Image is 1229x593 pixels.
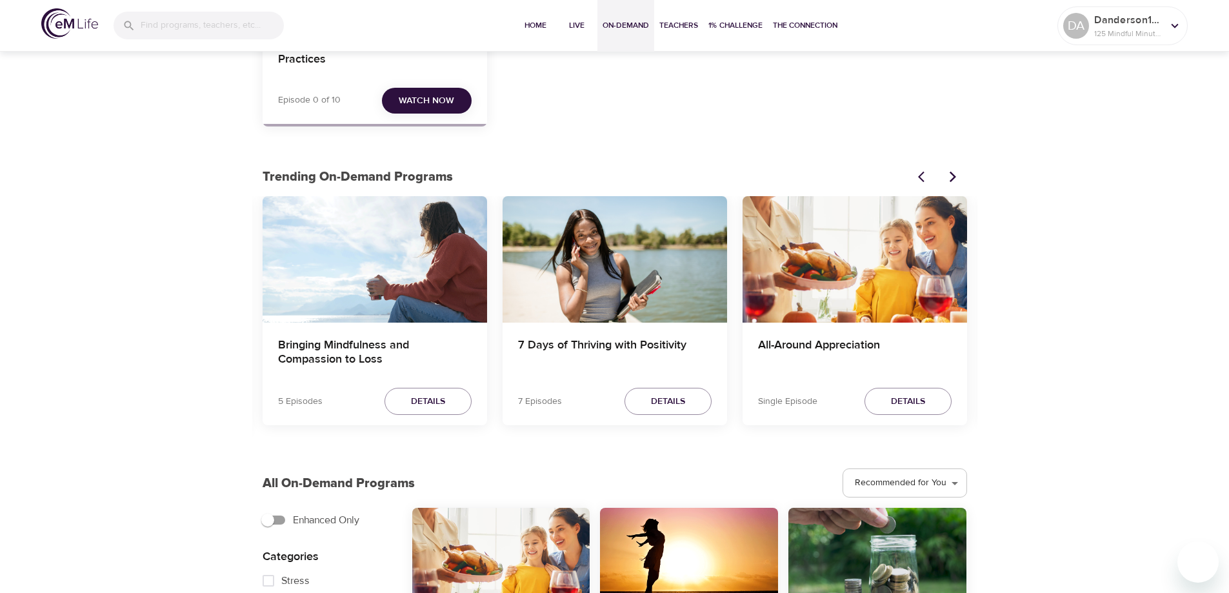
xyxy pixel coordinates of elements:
p: All On-Demand Programs [263,474,415,493]
h4: Bringing Mindfulness and Compassion to Loss [278,338,472,369]
p: Categories [263,548,392,565]
p: 125 Mindful Minutes [1094,28,1163,39]
p: 7 Episodes [518,395,562,408]
img: logo [41,8,98,39]
h4: 7 Days of Thriving with Positivity [518,338,712,369]
span: Teachers [659,19,698,32]
p: Trending On-Demand Programs [263,167,910,186]
span: Details [651,394,685,410]
h4: All-Around Appreciation [758,338,952,369]
button: Details [864,388,952,416]
input: Find programs, teachers, etc... [141,12,284,39]
p: 5 Episodes [278,395,323,408]
span: Enhanced Only [293,512,359,528]
span: Live [561,19,592,32]
span: Details [891,394,925,410]
span: Home [520,19,551,32]
span: Details [411,394,445,410]
button: 7 Days of Thriving with Positivity [503,196,727,323]
span: On-Demand [603,19,649,32]
p: Single Episode [758,395,817,408]
iframe: Button to launch messaging window [1177,541,1219,583]
button: Previous items [910,163,939,191]
p: Danderson1224 [1094,12,1163,28]
span: Stress [281,573,310,588]
p: Episode 0 of 10 [278,94,341,107]
h4: Ten Short Everyday Mindfulness Practices [278,38,472,69]
span: 1% Challenge [708,19,763,32]
span: Watch Now [399,93,454,109]
button: All-Around Appreciation [743,196,967,323]
button: Next items [939,163,967,191]
button: Bringing Mindfulness and Compassion to Loss [263,196,487,323]
button: Details [624,388,712,416]
span: The Connection [773,19,837,32]
div: DA [1063,13,1089,39]
button: Watch Now [382,88,472,114]
button: Details [385,388,472,416]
